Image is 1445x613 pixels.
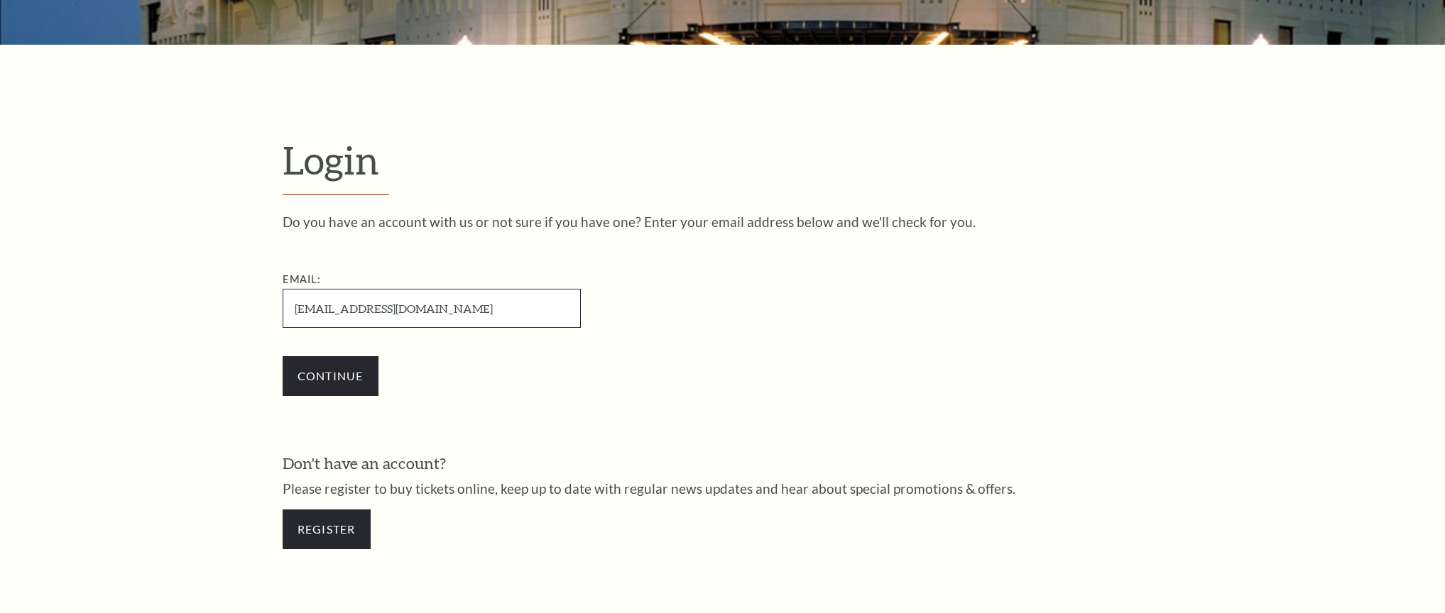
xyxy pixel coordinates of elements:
[283,289,581,328] input: Required
[283,215,1163,228] p: Do you have an account with us or not sure if you have one? Enter your email address below and we...
[283,273,322,285] label: Email:
[283,509,371,549] a: Register
[283,137,379,182] span: Login
[283,453,1163,475] h3: Don't have an account?
[283,356,378,396] input: Continue
[283,482,1163,495] p: Please register to buy tickets online, keep up to date with regular news updates and hear about s...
